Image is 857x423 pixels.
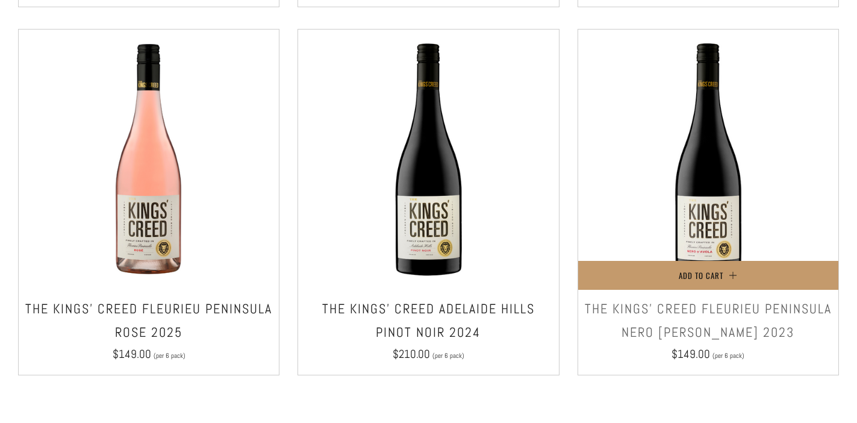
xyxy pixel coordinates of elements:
[578,297,838,360] a: The Kings' Creed Fleurieu Peninsula Nero [PERSON_NAME] 2023 $149.00 (per 6 pack)
[19,297,279,360] a: The Kings' Creed Fleurieu Peninsula Rose 2025 $149.00 (per 6 pack)
[154,352,185,359] span: (per 6 pack)
[432,352,464,359] span: (per 6 pack)
[393,346,430,362] span: $210.00
[113,346,151,362] span: $149.00
[584,297,832,345] h3: The Kings' Creed Fleurieu Peninsula Nero [PERSON_NAME] 2023
[679,269,723,281] span: Add to Cart
[712,352,744,359] span: (per 6 pack)
[578,261,838,290] button: Add to Cart
[304,297,552,345] h3: The Kings' Creed Adelaide Hills Pinot Noir 2024
[298,297,558,360] a: The Kings' Creed Adelaide Hills Pinot Noir 2024 $210.00 (per 6 pack)
[25,297,273,345] h3: The Kings' Creed Fleurieu Peninsula Rose 2025
[672,346,710,362] span: $149.00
